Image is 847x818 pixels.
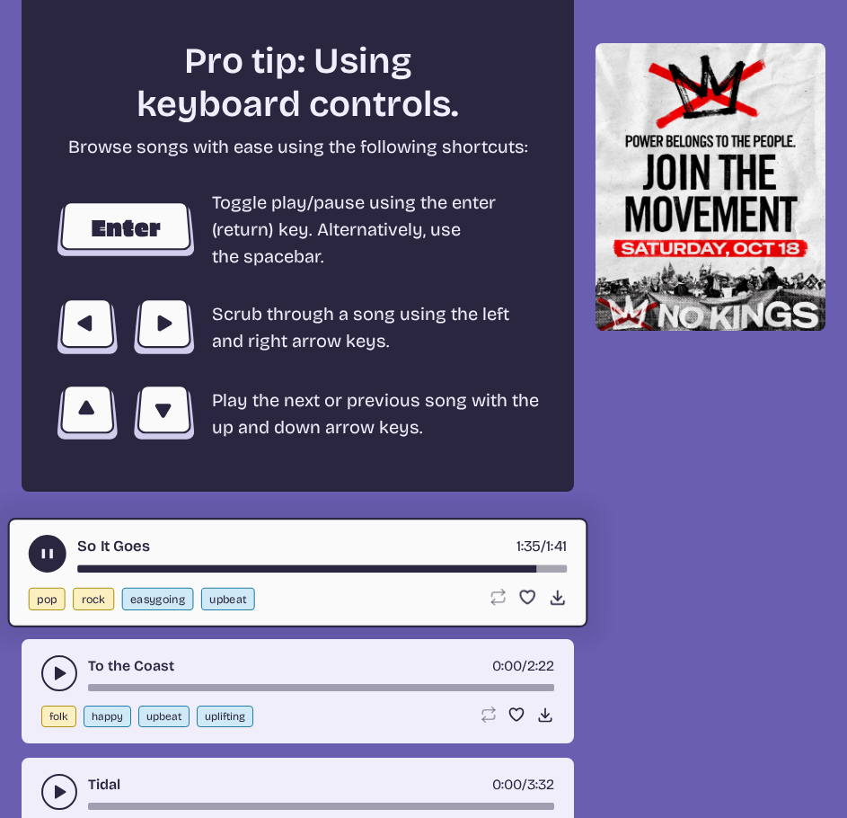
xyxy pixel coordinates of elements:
img: Help save our democracy! [596,43,825,331]
p: Browse songs with ease using the following shortcuts: [54,133,542,160]
button: play-pause toggle [29,535,66,573]
a: To the Coast [88,655,174,677]
img: enter key [54,201,198,259]
span: timer [492,657,522,674]
button: upbeat [201,588,255,610]
img: left and right arrow keys [54,298,198,356]
button: Favorite [518,588,537,607]
button: folk [41,706,76,727]
button: rock [73,588,114,610]
span: 3:32 [527,776,554,793]
span: 1:41 [546,538,567,556]
button: upbeat [138,706,190,727]
button: happy [84,706,131,727]
div: song-time-bar [88,803,554,810]
button: uplifting [197,706,253,727]
span: timer [492,776,522,793]
div: / [492,774,554,796]
div: / [492,655,554,677]
h2: Pro tip: Using keyboard controls. [54,40,542,126]
p: Play the next or previous song with the up and down arrow keys. [212,387,542,440]
button: easygoing [122,588,194,610]
p: Toggle play/pause using the enter (return) key. Alternatively, use the spacebar. [212,189,542,270]
div: / [516,535,568,557]
div: song-time-bar [88,684,554,691]
p: Scrub through a song using the left and right arrow keys. [212,300,542,354]
button: pop [29,588,66,610]
a: Tidal [88,774,120,796]
button: Loop [488,588,507,607]
button: Favorite [507,706,525,724]
a: So It Goes [77,535,150,557]
button: play-pause toggle [41,655,77,691]
div: song-time-bar [77,565,567,573]
img: up and down arrow keys [54,385,198,442]
button: Loop [479,706,497,724]
span: timer [516,538,541,556]
button: play-pause toggle [41,774,77,810]
span: 2:22 [527,657,554,674]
